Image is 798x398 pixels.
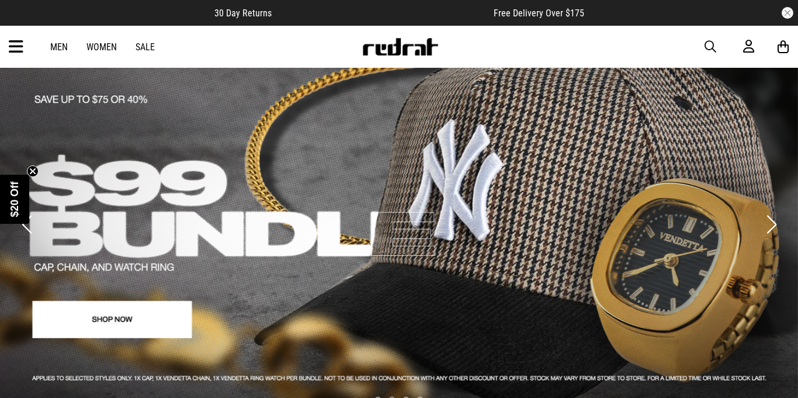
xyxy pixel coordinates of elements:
span: 30 Day Returns [214,8,272,19]
button: Next slide [764,212,779,237]
span: Free Delivery Over $175 [494,8,584,19]
a: Women [86,41,117,53]
span: $20 Off [9,181,20,217]
img: Redrat logo [362,38,439,56]
button: Close teaser [27,165,39,177]
a: Sale [136,41,155,53]
button: Previous slide [19,212,34,237]
iframe: Customer reviews powered by Trustpilot [295,7,470,19]
a: Men [50,41,68,53]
